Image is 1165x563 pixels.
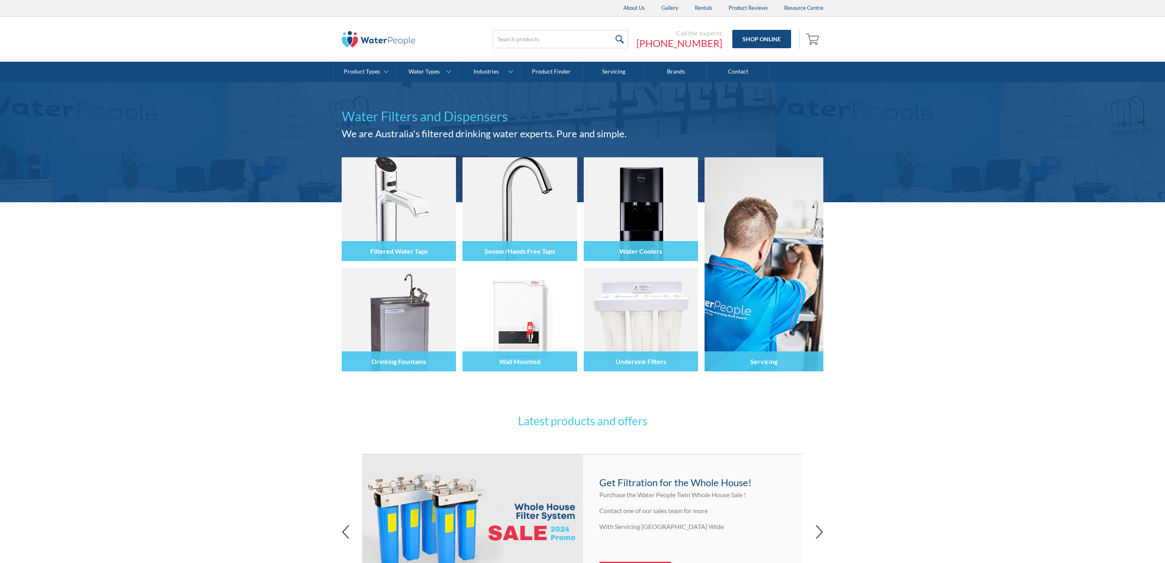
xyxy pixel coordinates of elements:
[705,157,823,371] a: Servicing
[342,157,456,261] img: Filtered Water Taps
[423,412,742,429] h3: Latest products and offers
[750,357,778,365] h4: Servicing
[636,29,722,37] div: Call the experts
[584,157,698,261] img: Water Coolers
[583,62,645,82] a: Servicing
[599,522,787,532] p: With Servicing [GEOGRAPHIC_DATA] Wide
[342,268,456,371] img: Drinking Fountains
[458,62,520,82] a: Industries
[584,268,698,371] img: Undersink Filters
[334,62,396,82] a: Product Types
[599,506,787,516] p: Contact one of our sales team for more
[499,357,540,365] h4: Wall Mounted
[462,268,577,371] img: Wall Mounted
[370,247,428,255] h4: Filtered Water Taps
[371,357,426,365] h4: Drinking Fountains
[462,157,577,261] img: Sensor/Hands Free Taps
[396,62,458,82] a: Water Types
[707,62,769,82] a: Contact
[636,37,722,49] a: [PHONE_NUMBER]
[619,247,662,255] h4: Water Coolers
[474,68,499,75] div: Industries
[599,475,787,490] h4: Get Filtration for the Whole House!
[645,62,707,82] a: Brands
[342,31,415,47] img: The Water People
[520,62,582,82] a: Product Finder
[732,30,791,48] a: Shop Online
[616,357,666,365] h4: Undersink Filters
[344,68,380,75] div: Product Types
[806,32,821,45] img: shopping cart
[599,490,787,500] p: Purchase the Water People Twin Whole House Sale !
[599,538,787,547] p: ‍
[485,247,555,255] h4: Sensor/Hands Free Taps
[804,29,823,49] a: Open empty cart
[493,30,628,48] input: Search products
[409,68,440,75] div: Water Types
